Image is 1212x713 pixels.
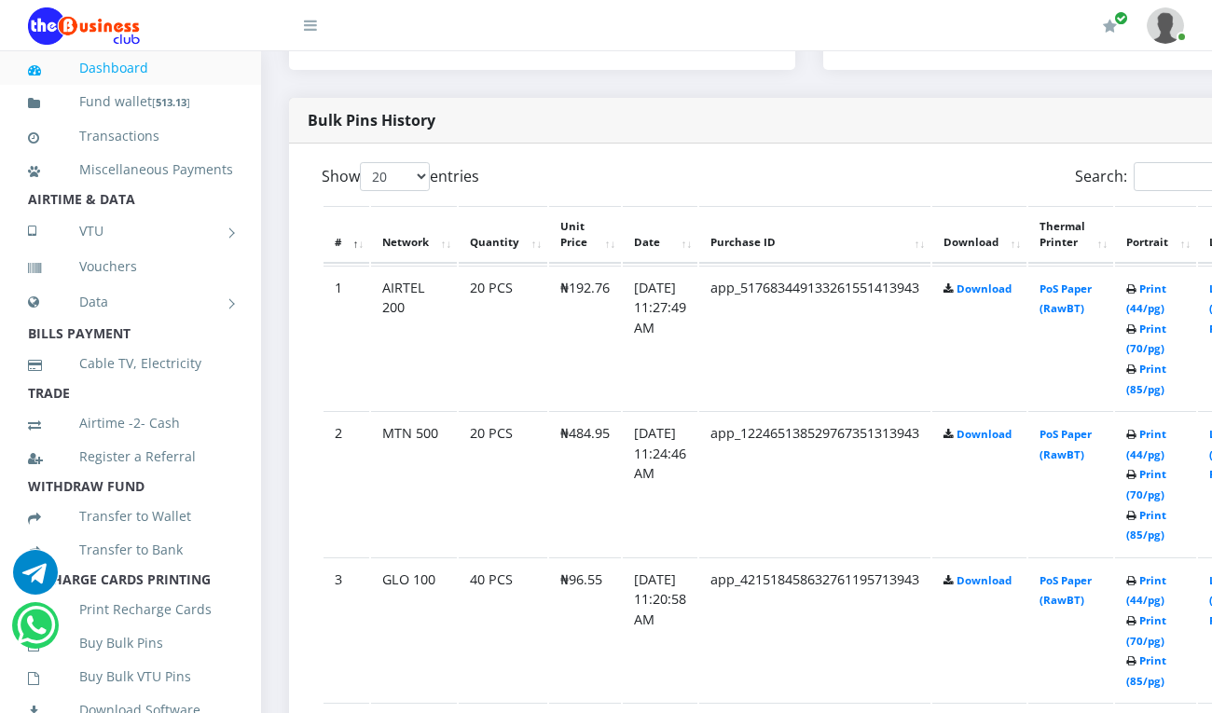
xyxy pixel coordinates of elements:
[459,557,547,702] td: 40 PCS
[28,402,233,445] a: Airtime -2- Cash
[957,573,1012,587] a: Download
[13,564,58,595] a: Chat for support
[28,245,233,288] a: Vouchers
[459,411,547,555] td: 20 PCS
[549,557,621,702] td: ₦96.55
[324,206,369,264] th: #: activate to sort column descending
[28,655,233,698] a: Buy Bulk VTU Pins
[28,342,233,385] a: Cable TV, Electricity
[1040,281,1092,316] a: PoS Paper (RawBT)
[957,281,1012,295] a: Download
[28,622,233,665] a: Buy Bulk Pins
[324,557,369,702] td: 3
[1126,613,1166,648] a: Print (70/pg)
[1114,11,1128,25] span: Renew/Upgrade Subscription
[1126,467,1166,501] a: Print (70/pg)
[932,206,1026,264] th: Download: activate to sort column ascending
[308,110,435,130] strong: Bulk Pins History
[371,557,457,702] td: GLO 100
[549,266,621,410] td: ₦192.76
[459,206,547,264] th: Quantity: activate to sort column ascending
[1126,573,1166,608] a: Print (44/pg)
[1040,573,1092,608] a: PoS Paper (RawBT)
[699,557,930,702] td: app_421518458632761195713943
[1126,427,1166,461] a: Print (44/pg)
[623,266,697,410] td: [DATE] 11:27:49 AM
[28,80,233,124] a: Fund wallet[513.13]
[623,206,697,264] th: Date: activate to sort column ascending
[156,95,186,109] b: 513.13
[360,162,430,191] select: Showentries
[1147,7,1184,44] img: User
[1040,427,1092,461] a: PoS Paper (RawBT)
[699,266,930,410] td: app_517683449133261551413943
[28,528,233,571] a: Transfer to Bank
[324,411,369,555] td: 2
[1115,206,1196,264] th: Portrait: activate to sort column ascending
[324,266,369,410] td: 1
[371,266,457,410] td: AIRTEL 200
[28,148,233,191] a: Miscellaneous Payments
[623,411,697,555] td: [DATE] 11:24:46 AM
[1126,508,1166,542] a: Print (85/pg)
[699,411,930,555] td: app_122465138529767351313943
[1126,322,1166,356] a: Print (70/pg)
[1126,653,1166,688] a: Print (85/pg)
[28,208,233,254] a: VTU
[1103,19,1117,34] i: Renew/Upgrade Subscription
[1126,362,1166,396] a: Print (85/pg)
[28,47,233,89] a: Dashboard
[28,495,233,538] a: Transfer to Wallet
[549,206,621,264] th: Unit Price: activate to sort column ascending
[459,266,547,410] td: 20 PCS
[17,617,55,648] a: Chat for support
[152,95,190,109] small: [ ]
[957,427,1012,441] a: Download
[28,115,233,158] a: Transactions
[371,206,457,264] th: Network: activate to sort column ascending
[28,435,233,478] a: Register a Referral
[322,162,479,191] label: Show entries
[1028,206,1113,264] th: Thermal Printer: activate to sort column ascending
[699,206,930,264] th: Purchase ID: activate to sort column ascending
[371,411,457,555] td: MTN 500
[28,279,233,325] a: Data
[28,588,233,631] a: Print Recharge Cards
[28,7,140,45] img: Logo
[1126,281,1166,316] a: Print (44/pg)
[549,411,621,555] td: ₦484.95
[623,557,697,702] td: [DATE] 11:20:58 AM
